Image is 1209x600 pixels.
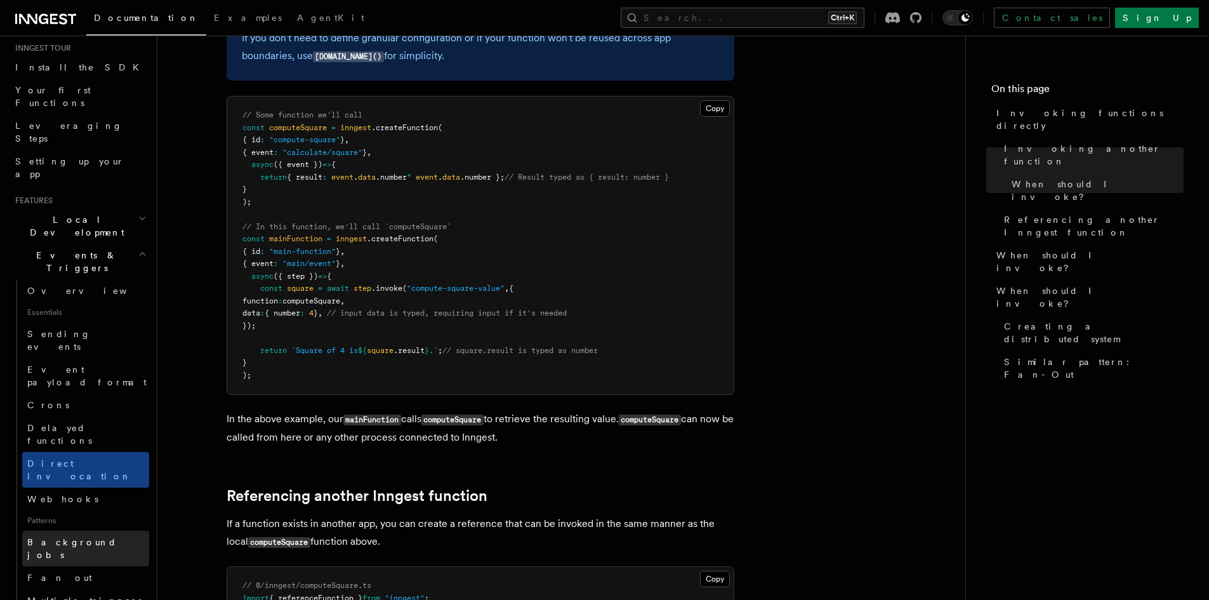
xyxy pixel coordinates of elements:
span: Leveraging Steps [15,121,122,143]
span: => [318,272,327,281]
span: Overview [27,286,158,296]
span: Similar pattern: Fan-Out [1004,356,1184,381]
span: : [260,247,265,256]
span: const [242,234,265,243]
span: .result [393,346,425,355]
span: ({ step }) [274,272,318,281]
button: Local Development [10,208,149,244]
a: Similar pattern: Fan-Out [999,350,1184,386]
span: Install the SDK [15,62,147,72]
span: { [327,272,331,281]
span: Creating a distributed system [1004,320,1184,345]
span: => [322,160,331,169]
span: ; [438,346,442,355]
span: event [331,173,353,182]
span: square [367,346,393,355]
span: async [251,160,274,169]
code: mainFunction [343,415,401,425]
span: = [331,123,336,132]
span: } [336,247,340,256]
code: [DOMAIN_NAME]() [313,51,384,62]
span: } [425,346,429,355]
a: Examples [206,4,289,34]
span: Features [10,196,53,206]
span: // input data is typed, requiring input if it's needed [327,309,567,317]
span: event [416,173,438,182]
span: Invoking functions directly [996,107,1184,132]
span: , [367,148,371,157]
span: AgentKit [297,13,364,23]
span: return [260,173,287,182]
span: Event payload format [27,364,147,387]
span: Sending events [27,329,91,352]
span: ( [402,284,407,293]
span: } [336,259,340,268]
span: Inngest tour [10,43,71,53]
a: When should I invoke? [991,244,1184,279]
span: Delayed functions [27,423,92,446]
span: , [340,259,345,268]
button: Events & Triggers [10,244,149,279]
span: // Some function we'll call [242,110,362,119]
span: ${ [358,346,367,355]
h4: On this page [991,81,1184,102]
span: Essentials [22,302,149,323]
p: In the above example, our calls to retrieve the resulting value. can now be called from here or a... [227,410,734,446]
span: Direct invocation [27,458,131,481]
a: Fan out [22,566,149,589]
span: { event [242,259,274,268]
span: , [345,135,349,144]
span: : [260,135,265,144]
span: ({ event }) [274,160,322,169]
span: { result [287,173,322,182]
span: , [318,309,322,317]
span: square [287,284,314,293]
a: When should I invoke? [1007,173,1184,208]
span: // Result typed as { result: number } [505,173,669,182]
span: : [260,309,265,317]
span: . [438,173,442,182]
span: } [362,148,367,157]
p: If a function exists in another app, you can create a reference that can be invoked in the same m... [227,515,734,551]
span: . [353,173,358,182]
a: Background jobs [22,531,149,566]
a: Event payload format [22,358,149,394]
span: { id [242,135,260,144]
span: mainFunction [269,234,322,243]
span: , [340,247,345,256]
span: : [274,148,278,157]
span: return [260,346,287,355]
a: Webhooks [22,488,149,510]
code: computeSquare [619,415,681,425]
span: .invoke [371,284,402,293]
span: Documentation [94,13,199,23]
span: }); [242,321,256,330]
a: Creating a distributed system [999,315,1184,350]
a: Leveraging Steps [10,114,149,150]
span: } [340,135,345,144]
span: Patterns [22,510,149,531]
span: .createFunction [371,123,438,132]
span: ); [242,197,251,206]
span: computeSquare [282,297,340,305]
a: Documentation [86,4,206,36]
span: Crons [27,400,69,410]
span: Setting up your app [15,156,124,179]
span: data [242,309,260,317]
a: Referencing another Inngest function [227,487,487,505]
span: , [340,297,345,305]
span: 4 [309,309,314,317]
span: When should I invoke? [1012,178,1184,203]
span: Webhooks [27,494,98,504]
span: "main-function" [269,247,336,256]
span: const [242,123,265,132]
span: { event [242,148,274,157]
a: Crons [22,394,149,417]
span: = [318,284,322,293]
span: = [327,234,331,243]
span: } [242,358,247,367]
span: step [353,284,371,293]
span: async [251,272,274,281]
span: ( [433,234,438,243]
span: const [260,284,282,293]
